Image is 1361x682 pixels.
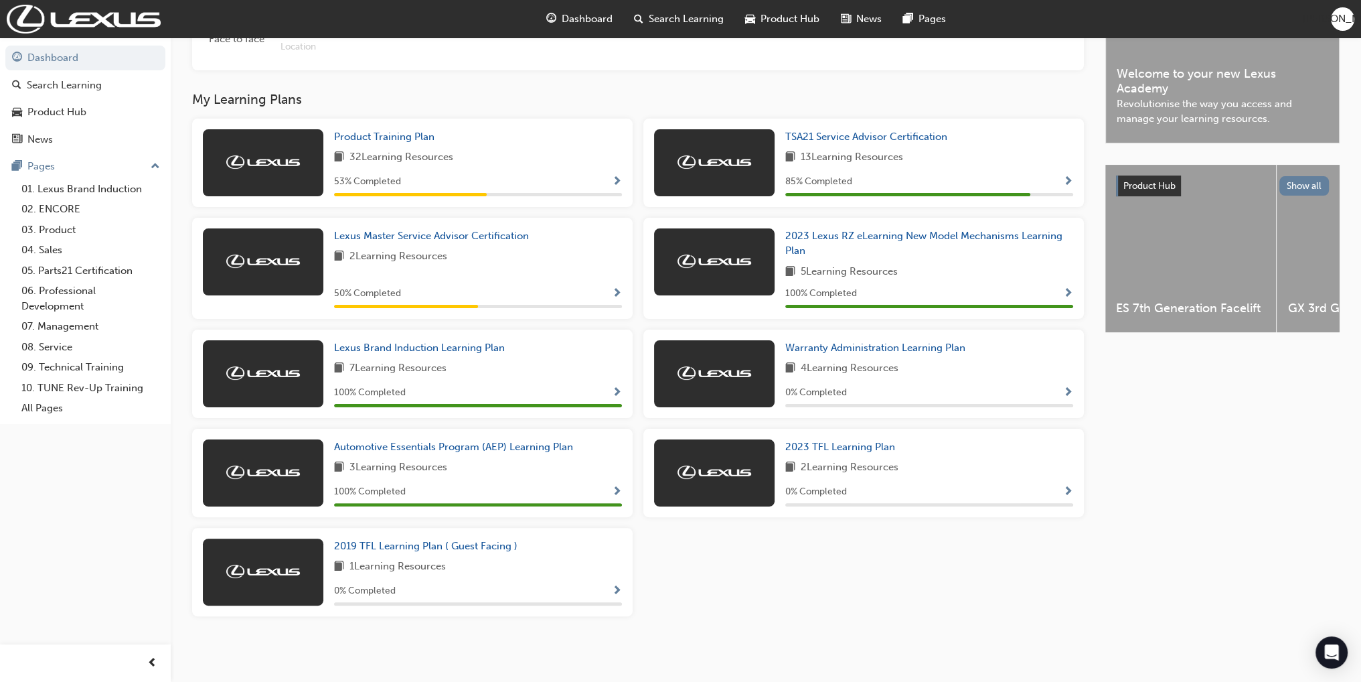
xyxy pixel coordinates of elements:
span: Show Progress [612,176,622,188]
a: Lexus Brand Induction Learning Plan [334,340,510,356]
span: ES 7th Generation Facelift [1116,301,1265,316]
span: book-icon [334,149,344,166]
span: pages-icon [903,11,913,27]
a: All Pages [16,398,165,419]
a: 01. Lexus Brand Induction [16,179,165,200]
img: Trak [7,5,161,33]
span: prev-icon [147,655,157,672]
a: 07. Management [16,316,165,337]
a: Product Training Plan [334,129,440,145]
span: book-icon [785,264,795,281]
a: Dashboard [5,46,165,70]
span: car-icon [12,107,22,119]
span: 85 % Completed [785,174,852,190]
a: News [5,127,165,152]
span: Show Progress [612,586,622,598]
button: Show Progress [1063,484,1073,500]
img: Trak [677,466,751,479]
span: Product Training Plan [334,131,434,143]
span: book-icon [785,360,795,377]
button: Pages [5,154,165,179]
a: 10. TUNE Rev-Up Training [16,378,165,399]
a: Automotive Essentials Program (AEP) Learning Plan [334,439,578,455]
h3: My Learning Plans [192,92,1084,107]
span: Show Progress [1063,387,1073,399]
span: news-icon [12,134,22,146]
a: 08. Service [16,337,165,358]
span: TSA21 Service Advisor Certification [785,131,947,143]
span: 100 % Completed [785,286,857,301]
span: pages-icon [12,161,22,173]
div: Open Intercom Messenger [1315,636,1348,669]
button: Show Progress [1063,385,1073,401]
span: Pages [918,11,946,27]
button: Show Progress [612,583,622,600]
button: Show Progress [1063,174,1073,190]
span: book-icon [334,460,344,476]
span: 0 % Completed [334,584,396,599]
span: Product Hub [1123,180,1176,192]
span: Automotive Essentials Program (AEP) Learning Plan [334,441,573,453]
img: Trak [677,255,751,268]
a: Lexus Master Service Advisor Certification [334,228,534,244]
img: Trak [226,155,300,169]
span: Location [281,40,732,55]
span: Show Progress [612,288,622,300]
span: 7 Learning Resources [349,360,447,377]
div: Search Learning [27,78,102,93]
span: news-icon [841,11,851,27]
span: search-icon [634,11,643,27]
div: News [27,132,53,147]
a: pages-iconPages [892,5,957,33]
span: book-icon [334,249,344,265]
a: ES 7th Generation Facelift [1105,165,1276,332]
span: book-icon [334,559,344,575]
span: 100 % Completed [334,484,406,500]
span: 32 Learning Resources [349,149,453,166]
img: Trak [226,565,300,578]
span: book-icon [785,460,795,476]
a: search-iconSearch Learning [623,5,734,33]
span: Show Progress [1063,288,1073,300]
div: Pages [27,159,55,174]
a: TSA21 Service Advisor Certification [785,129,953,145]
span: Warranty Administration Learning Plan [785,342,965,354]
span: 0 % Completed [785,385,847,401]
span: 3 Learning Resources [349,460,447,476]
span: Product Hub [760,11,819,27]
div: Product Hub [27,105,86,120]
span: guage-icon [12,52,22,64]
span: guage-icon [546,11,556,27]
a: 2023 Lexus RZ eLearning New Model Mechanisms Learning Plan [785,228,1073,259]
span: Lexus Brand Induction Learning Plan [334,342,505,354]
span: Show Progress [612,486,622,498]
img: Trak [677,155,751,169]
a: 06. Professional Development [16,281,165,316]
a: Product HubShow all [1116,176,1329,197]
a: Warranty Administration Learning Plan [785,340,971,356]
span: 100 % Completed [334,385,406,401]
button: Show Progress [612,385,622,401]
span: 53 % Completed [334,174,401,190]
span: Revolutionise the way you access and manage your learning resources. [1117,96,1328,127]
span: 50 % Completed [334,286,401,301]
span: 2 Learning Resources [349,249,447,265]
button: Show Progress [612,285,622,302]
span: search-icon [12,80,21,92]
button: Show all [1279,176,1330,196]
img: Trak [226,466,300,479]
span: book-icon [785,149,795,166]
img: Trak [677,366,751,380]
span: 13 Learning Resources [801,149,903,166]
button: Show Progress [612,484,622,500]
a: 2023 TFL Learning Plan [785,439,900,455]
button: Show Progress [1063,285,1073,302]
span: Show Progress [612,387,622,399]
a: 2019 TFL Learning Plan ( Guest Facing ) [334,539,523,554]
span: Lexus Master Service Advisor Certification [334,230,529,242]
span: up-icon [151,158,160,176]
span: Welcome to your new Lexus Academy [1117,66,1328,96]
span: 2019 TFL Learning Plan ( Guest Facing ) [334,540,517,552]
